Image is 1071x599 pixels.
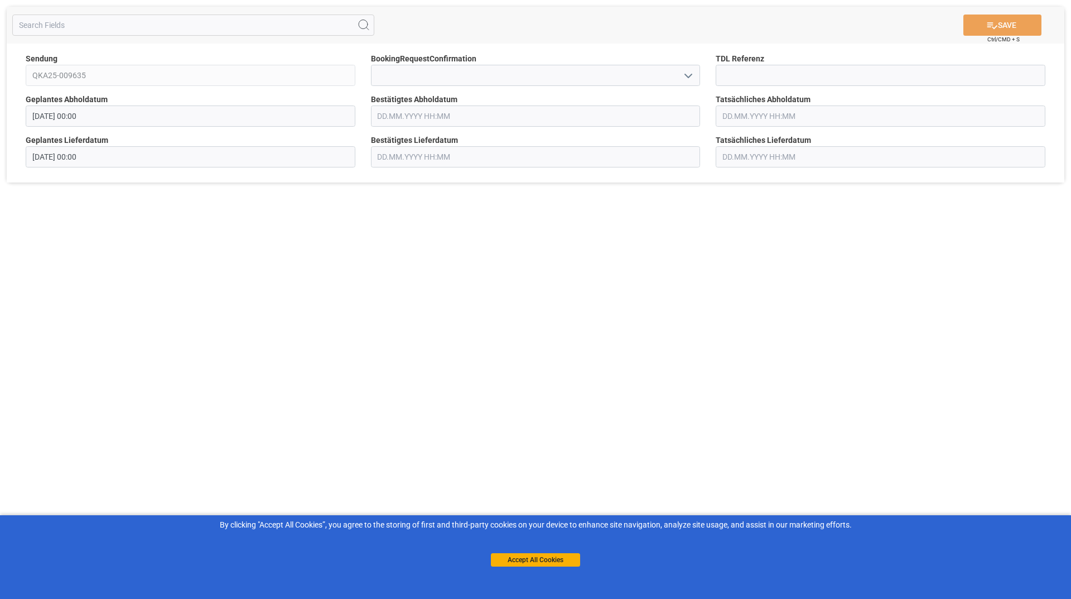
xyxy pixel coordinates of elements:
[26,94,108,106] span: Geplantes Abholdatum
[371,94,457,106] span: Bestätigtes Abholdatum
[371,146,701,167] input: DD.MM.YYYY HH:MM
[716,135,811,146] span: Tatsächliches Lieferdatum
[716,106,1045,127] input: DD.MM.YYYY HH:MM
[26,53,57,65] span: Sendung
[716,146,1045,167] input: DD.MM.YYYY HH:MM
[8,519,1063,531] div: By clicking "Accept All Cookies”, you agree to the storing of first and third-party cookies on yo...
[491,553,580,567] button: Accept All Cookies
[12,15,374,36] input: Search Fields
[963,15,1041,36] button: SAVE
[26,106,355,127] input: DD.MM.YYYY HH:MM
[716,94,811,106] span: Tatsächliches Abholdatum
[26,146,355,167] input: DD.MM.YYYY HH:MM
[987,35,1020,44] span: Ctrl/CMD + S
[371,135,458,146] span: Bestätigtes Lieferdatum
[371,106,701,127] input: DD.MM.YYYY HH:MM
[26,135,108,146] span: Geplantes Lieferdatum
[716,53,764,65] span: TDL Referenz
[371,53,476,65] span: BookingRequestConfirmation
[679,67,696,84] button: open menu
